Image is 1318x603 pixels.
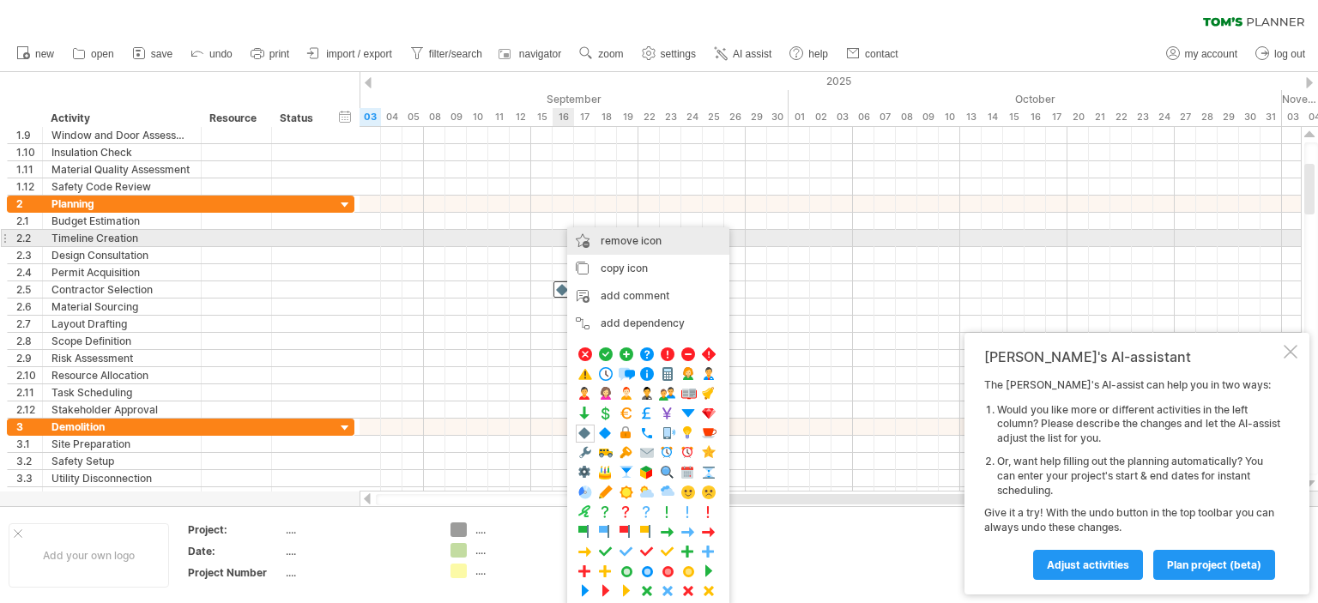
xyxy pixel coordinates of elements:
div: Friday, 31 October 2025 [1261,108,1282,126]
a: print [246,43,294,65]
div: Thursday, 16 October 2025 [1025,108,1046,126]
div: Task Scheduling [51,384,192,401]
span: import / export [326,48,392,60]
span: print [269,48,289,60]
div: Demolition [51,419,192,435]
div: Monday, 22 September 2025 [638,108,660,126]
div: Hazardous Material Removal [51,487,192,504]
div: Contractor Selection [51,281,192,298]
div: add comment [567,282,729,310]
span: save [151,48,172,60]
div: Tuesday, 23 September 2025 [660,108,681,126]
div: 2.2 [16,230,42,246]
span: remove icon [601,234,662,247]
div: 2.9 [16,350,42,366]
div: Friday, 3 October 2025 [831,108,853,126]
div: Tuesday, 14 October 2025 [982,108,1003,126]
div: 3.1 [16,436,42,452]
div: Design Consultation [51,247,192,263]
div: .... [286,522,430,537]
div: Friday, 19 September 2025 [617,108,638,126]
div: Material Sourcing [51,298,192,315]
div: 3.3 [16,470,42,486]
div: [PERSON_NAME]'s AI-assistant [984,348,1280,365]
div: 3.2 [16,453,42,469]
div: 2.6 [16,298,42,315]
div: Monday, 6 October 2025 [853,108,874,126]
div: Activity [51,110,191,127]
div: Wednesday, 1 October 2025 [789,108,810,126]
li: Would you like more or different activities in the left column? Please describe the changes and l... [997,403,1280,446]
div: Scope Definition [51,333,192,349]
div: Wednesday, 24 September 2025 [681,108,703,126]
div: 1.9 [16,127,42,143]
div: Tuesday, 30 September 2025 [767,108,789,126]
div: Monday, 20 October 2025 [1067,108,1089,126]
div: Budget Estimation [51,213,192,229]
span: help [808,48,828,60]
div: Wednesday, 10 September 2025 [467,108,488,126]
div: Tuesday, 7 October 2025 [874,108,896,126]
div: Monday, 29 September 2025 [746,108,767,126]
a: open [68,43,119,65]
div: Thursday, 25 September 2025 [703,108,724,126]
span: undo [209,48,233,60]
div: September 2025 [317,90,789,108]
span: open [91,48,114,60]
li: Or, want help filling out the planning automatically? You can enter your project's start & end da... [997,455,1280,497]
div: Thursday, 18 September 2025 [596,108,617,126]
div: Planning [51,196,192,212]
span: plan project (beta) [1167,558,1261,571]
span: AI assist [733,48,771,60]
div: Friday, 12 September 2025 [510,108,531,126]
div: Add your own logo [9,523,169,588]
a: log out [1251,43,1310,65]
div: Thursday, 2 October 2025 [810,108,831,126]
span: navigator [519,48,561,60]
div: .... [475,564,569,578]
div: 2.8 [16,333,42,349]
div: .... [286,544,430,558]
div: Friday, 26 September 2025 [724,108,746,126]
div: Project: [188,522,282,537]
div: 2.7 [16,316,42,332]
div: Wednesday, 3 September 2025 [360,108,381,126]
div: Stakeholder Approval [51,401,192,418]
span: filter/search [429,48,482,60]
a: import / export [303,43,397,65]
div: Insulation Check [51,144,192,160]
div: Friday, 5 September 2025 [402,108,424,126]
div: Wednesday, 8 October 2025 [896,108,917,126]
div: Project Number [188,565,282,580]
a: zoom [575,43,628,65]
div: Resource Allocation [51,367,192,383]
div: Risk Assessment [51,350,192,366]
div: add dependency [567,310,729,337]
div: .... [475,543,569,558]
div: The [PERSON_NAME]'s AI-assist can help you in two ways: Give it a try! With the undo button in th... [984,378,1280,579]
div: Utility Disconnection [51,470,192,486]
div: Date: [188,544,282,558]
div: Monday, 15 September 2025 [531,108,553,126]
div: Timeline Creation [51,230,192,246]
div: Status [280,110,317,127]
div: .... [286,565,430,580]
a: contact [842,43,904,65]
span: zoom [598,48,623,60]
div: 3 [16,419,42,435]
a: Adjust activities [1033,550,1143,580]
div: Wednesday, 15 October 2025 [1003,108,1025,126]
div: October 2025 [789,90,1282,108]
a: plan project (beta) [1153,550,1275,580]
div: Permit Acquisition [51,264,192,280]
div: 2.12 [16,401,42,418]
div: 1.12 [16,178,42,195]
div: Monday, 8 September 2025 [424,108,445,126]
div: 3.4 [16,487,42,504]
div: Monday, 27 October 2025 [1175,108,1196,126]
div: Thursday, 4 September 2025 [381,108,402,126]
div: Tuesday, 16 September 2025 [553,108,574,126]
div: Thursday, 9 October 2025 [917,108,939,126]
div: Material Quality Assessment [51,161,192,178]
div: Tuesday, 28 October 2025 [1196,108,1218,126]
